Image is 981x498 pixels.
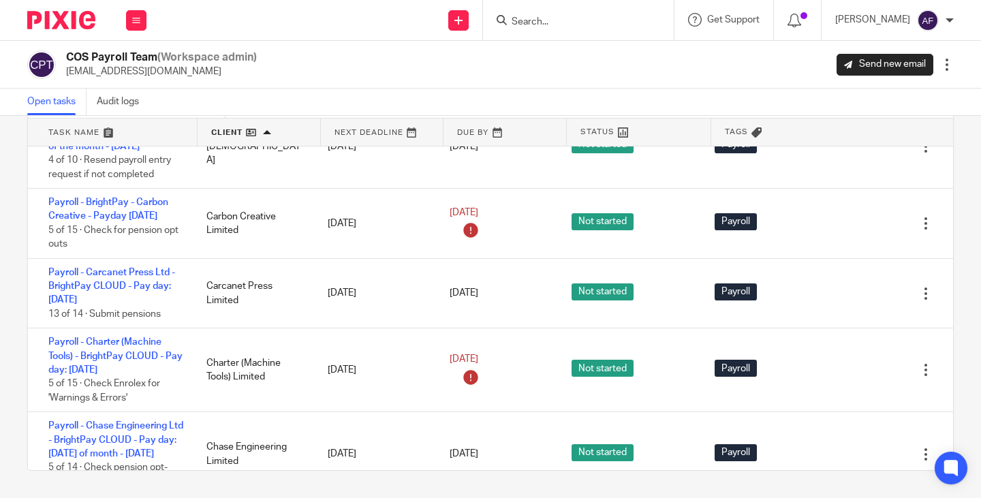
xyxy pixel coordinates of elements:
[314,133,436,160] div: [DATE]
[27,50,56,79] img: svg%3E
[572,283,634,300] span: Not started
[193,203,315,245] div: Carbon Creative Limited
[837,54,933,76] a: Send new email
[450,354,478,364] span: [DATE]
[193,273,315,314] div: Carcanet Press Limited
[97,89,149,115] a: Audit logs
[510,16,633,29] input: Search
[48,198,168,221] a: Payroll - BrightPay - Carbon Creative - Payday [DATE]
[66,65,257,78] p: [EMAIL_ADDRESS][DOMAIN_NAME]
[48,309,161,319] span: 13 of 14 · Submit pensions
[725,126,748,138] span: Tags
[314,210,436,237] div: [DATE]
[835,13,910,27] p: [PERSON_NAME]
[48,379,160,403] span: 5 of 15 · Check Enrolex for 'Warnings & Errors'
[48,268,175,305] a: Payroll - Carcanet Press Ltd - BrightPay CLOUD - Pay day: [DATE]
[314,356,436,384] div: [DATE]
[450,208,478,217] span: [DATE]
[314,440,436,467] div: [DATE]
[580,126,614,138] span: Status
[917,10,939,31] img: svg%3E
[66,50,257,65] h2: COS Payroll Team
[715,444,757,461] span: Payroll
[715,213,757,230] span: Payroll
[27,11,95,29] img: Pixie
[48,225,178,249] span: 5 of 15 · Check for pension opt outs
[193,349,315,391] div: Charter (Machine Tools) Limited
[572,213,634,230] span: Not started
[48,463,168,487] span: 5 of 14 · Check pension opt-outs
[450,449,478,458] span: [DATE]
[314,279,436,307] div: [DATE]
[48,155,171,179] span: 4 of 10 · Resend payroll entry request if not completed
[707,15,760,25] span: Get Support
[157,52,257,63] span: (Workspace admin)
[715,360,757,377] span: Payroll
[27,89,87,115] a: Open tasks
[450,142,478,151] span: [DATE]
[572,444,634,461] span: Not started
[193,433,315,475] div: Chase Engineering Limited
[48,114,183,151] a: Payroll - [PERSON_NAME] URC - BrightPay - Payday Last day of the month - [DATE]
[715,283,757,300] span: Payroll
[193,119,315,174] div: [PERSON_NAME] [DEMOGRAPHIC_DATA]
[48,421,183,458] a: Payroll - Chase Engineering Ltd - BrightPay CLOUD - Pay day: [DATE] of month - [DATE]
[48,337,183,375] a: Payroll - Charter (Machine Tools) - BrightPay CLOUD - Pay day: [DATE]
[450,289,478,298] span: [DATE]
[572,360,634,377] span: Not started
